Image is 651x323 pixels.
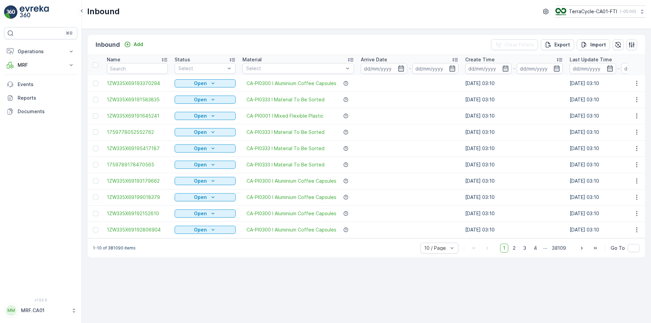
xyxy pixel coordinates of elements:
button: Open [175,161,236,169]
a: CA-PI0333 I Material To Be Sorted [246,129,324,136]
button: Open [175,79,236,87]
p: Arrive Date [361,56,387,63]
a: 1ZW335X69199018379 [107,194,168,201]
a: CA-PI0300 I Aluminium Coffee Capsules [246,226,336,233]
p: - [409,64,411,73]
a: Events [4,78,77,91]
p: Add [134,41,143,48]
div: MM [6,305,17,316]
a: CA-PI0300 I Aluminium Coffee Capsules [246,210,336,217]
button: Open [175,128,236,136]
p: Material [242,56,262,63]
div: Toggle Row Selected [93,162,98,167]
p: Operations [18,48,64,55]
p: Documents [18,108,75,115]
input: Search [107,63,168,74]
a: 1ZW335X69191583835 [107,96,168,103]
button: Open [175,96,236,104]
a: 1759789178470565 [107,161,168,168]
p: Name [107,56,120,63]
p: Open [194,113,207,119]
div: Toggle Row Selected [93,129,98,135]
a: CA-PI0333 I Material To Be Sorted [246,145,324,152]
button: Export [541,39,574,50]
p: Open [194,145,207,152]
span: CA-PI0333 I Material To Be Sorted [246,161,324,168]
span: 1759778052552762 [107,129,168,136]
input: dd/mm/yyyy [465,63,512,74]
button: Open [175,177,236,185]
span: CA-PI0300 I Aluminium Coffee Capsules [246,178,336,184]
div: Toggle Row Selected [93,97,98,102]
img: logo_light-DOdMpM7g.png [20,5,49,19]
p: - [513,64,515,73]
div: Toggle Row Selected [93,113,98,119]
button: MMMRF.CA01 [4,303,77,318]
input: dd/mm/yyyy [517,63,563,74]
p: Open [194,80,207,87]
p: MRF [18,62,64,68]
p: Status [175,56,190,63]
td: [DATE] 03:10 [462,75,566,92]
p: - [617,64,620,73]
p: Last Update Time [570,56,612,63]
p: Inbound [96,40,120,49]
div: Toggle Row Selected [93,227,98,233]
button: Open [175,144,236,153]
button: Add [121,40,146,48]
td: [DATE] 03:10 [462,222,566,238]
span: Go To [611,245,625,251]
p: Inbound [87,6,120,17]
span: v 1.52.0 [4,298,77,302]
span: 3 [520,244,529,253]
a: CA-PI0300 I Aluminium Coffee Capsules [246,80,336,87]
p: Open [194,96,207,103]
p: Export [554,41,570,48]
p: Open [194,226,207,233]
div: Toggle Row Selected [93,81,98,86]
div: Toggle Row Selected [93,146,98,151]
a: CA-PI0333 I Material To Be Sorted [246,96,324,103]
span: 38109 [549,244,569,253]
td: [DATE] 03:10 [462,140,566,157]
button: MRF [4,58,77,72]
p: Select [246,65,343,72]
span: 1ZW335X69193179662 [107,178,168,184]
td: [DATE] 03:10 [462,205,566,222]
p: Open [194,129,207,136]
div: Toggle Row Selected [93,178,98,184]
p: Events [18,81,75,88]
p: Create Time [465,56,495,63]
td: [DATE] 03:10 [462,189,566,205]
span: 4 [531,244,540,253]
div: Toggle Row Selected [93,211,98,216]
td: [DATE] 03:10 [462,157,566,173]
input: dd/mm/yyyy [361,63,407,74]
a: 1ZW335X69193370294 [107,80,168,87]
td: [DATE] 03:10 [462,124,566,140]
img: logo [4,5,18,19]
div: Toggle Row Selected [93,195,98,200]
a: 1ZW335X69192152610 [107,210,168,217]
a: Reports [4,91,77,105]
p: Open [194,194,207,201]
a: CA-PI0001 I Mixed Flexible Plastic [246,113,323,119]
button: Import [577,39,610,50]
p: TerraCycle-CA01-FTI [569,8,617,15]
a: 1ZW335X69195417187 [107,145,168,152]
a: 1ZW335X69192806904 [107,226,168,233]
a: 1ZW335X69191645241 [107,113,168,119]
p: Open [194,210,207,217]
p: ... [543,244,547,253]
td: [DATE] 03:10 [462,92,566,108]
td: [DATE] 03:10 [462,108,566,124]
button: Open [175,209,236,218]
